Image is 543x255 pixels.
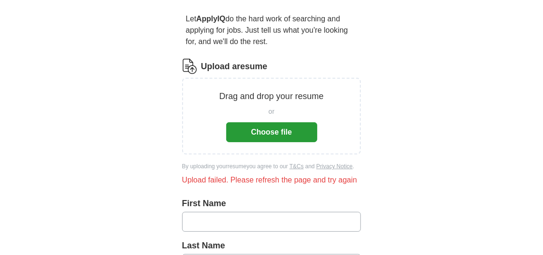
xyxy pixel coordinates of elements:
label: Last Name [182,239,361,252]
label: First Name [182,197,361,210]
p: Drag and drop your resume [219,90,323,103]
img: CV Icon [182,59,197,74]
p: Let do the hard work of searching and applying for jobs. Just tell us what you're looking for, an... [182,9,361,51]
label: Upload a resume [201,60,267,73]
span: or [268,107,274,117]
div: By uploading your resume you agree to our and . [182,162,361,171]
a: Privacy Notice [316,163,353,170]
a: T&Cs [289,163,304,170]
div: Upload failed. Please refresh the page and try again [182,174,361,186]
button: Choose file [226,122,317,142]
strong: ApplyIQ [196,15,225,23]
